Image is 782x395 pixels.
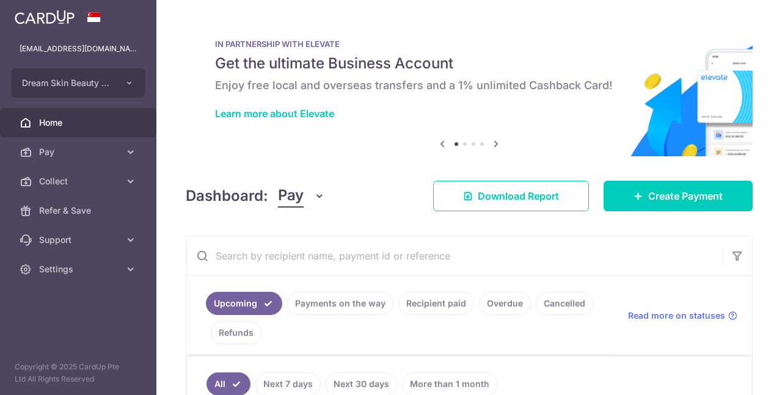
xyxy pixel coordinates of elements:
[628,310,737,322] a: Read more on statuses
[186,20,753,156] img: Renovation banner
[628,310,725,322] span: Read more on statuses
[22,77,112,89] span: Dream Skin Beauty Wellness
[39,205,120,217] span: Refer & Save
[278,184,325,208] button: Pay
[11,68,145,98] button: Dream Skin Beauty Wellness
[215,39,723,49] p: IN PARTNERSHIP WITH ELEVATE
[215,54,723,73] h5: Get the ultimate Business Account
[39,234,120,246] span: Support
[15,10,75,24] img: CardUp
[398,292,474,315] a: Recipient paid
[287,292,393,315] a: Payments on the way
[478,189,559,203] span: Download Report
[278,184,304,208] span: Pay
[479,292,531,315] a: Overdue
[536,292,593,315] a: Cancelled
[39,175,120,187] span: Collect
[648,189,723,203] span: Create Payment
[186,236,723,275] input: Search by recipient name, payment id or reference
[20,43,137,55] p: [EMAIL_ADDRESS][DOMAIN_NAME]
[39,117,120,129] span: Home
[215,107,334,120] a: Learn more about Elevate
[604,181,753,211] a: Create Payment
[39,263,120,275] span: Settings
[211,321,261,344] a: Refunds
[39,146,120,158] span: Pay
[215,78,723,93] h6: Enjoy free local and overseas transfers and a 1% unlimited Cashback Card!
[186,185,268,207] h4: Dashboard:
[433,181,589,211] a: Download Report
[206,292,282,315] a: Upcoming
